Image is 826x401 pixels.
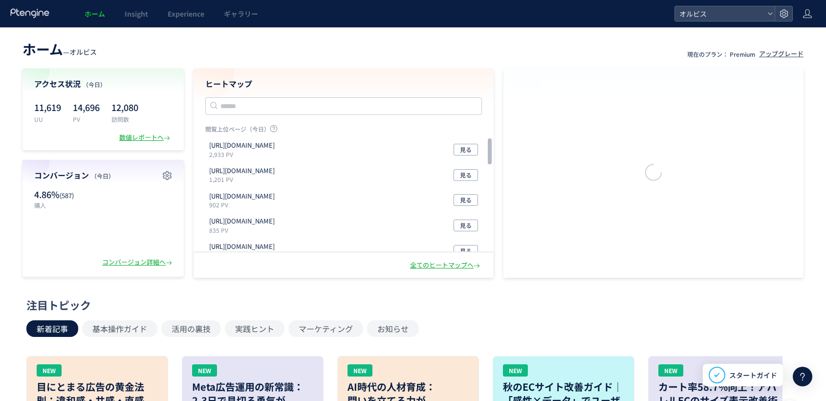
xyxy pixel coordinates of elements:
[460,169,472,181] span: 見る
[460,144,472,156] span: 見る
[37,364,62,377] div: NEW
[119,133,172,142] div: 数値レポートへ
[205,78,482,89] h4: ヒートマップ
[367,320,419,337] button: お知らせ
[209,150,279,158] p: 2,933 PV
[729,370,777,380] span: スタートガイド
[454,169,478,181] button: 見る
[82,320,157,337] button: 基本操作ガイド
[34,201,98,209] p: 購入
[454,194,478,206] button: 見る
[192,364,217,377] div: NEW
[460,245,472,257] span: 見る
[759,49,804,59] div: アップグレード
[658,364,683,377] div: NEW
[225,320,284,337] button: 実践ヒント
[209,242,275,251] p: https://pr.orbis.co.jp/cosmetics/mr/203-20
[209,166,275,176] p: https://pr.orbis.co.jp/cosmetics/u/100
[34,188,98,201] p: 4.86%
[60,191,74,200] span: (587)
[34,99,61,115] p: 11,619
[454,245,478,257] button: 見る
[111,115,138,123] p: 訪問数
[26,320,78,337] button: 新着記事
[209,192,275,201] p: https://pr.orbis.co.jp/cosmetics/udot/413-2
[22,39,63,59] span: ホーム
[460,194,472,206] span: 見る
[209,175,279,183] p: 1,201 PV
[161,320,221,337] button: 活用の裏技
[34,115,61,123] p: UU
[209,200,279,209] p: 902 PV
[288,320,363,337] button: マーケティング
[676,6,763,21] span: オルビス
[209,226,279,234] p: 835 PV
[454,144,478,156] button: 見る
[687,50,755,58] p: 現在のプラン： Premium
[22,39,97,59] div: —
[85,9,105,19] span: ホーム
[348,364,372,377] div: NEW
[102,258,174,267] div: コンバージョン詳細へ
[209,141,275,150] p: https://orbis.co.jp/order/thanks
[168,9,204,19] span: Experience
[410,261,482,270] div: 全てのヒートマップへ
[111,99,138,115] p: 12,080
[224,9,258,19] span: ギャラリー
[125,9,148,19] span: Insight
[503,364,528,377] div: NEW
[73,99,100,115] p: 14,696
[454,220,478,231] button: 見る
[209,217,275,226] p: https://pr.orbis.co.jp/cosmetics/clearful/331
[34,170,172,181] h4: コンバージョン
[460,220,472,231] span: 見る
[205,125,482,137] p: 閲覧上位ページ（今日）
[91,172,114,180] span: （今日）
[209,251,279,260] p: 747 PV
[34,78,172,89] h4: アクセス状況
[26,297,795,312] div: 注目トピック
[73,115,100,123] p: PV
[69,47,97,57] span: オルビス
[83,80,106,89] span: （今日）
